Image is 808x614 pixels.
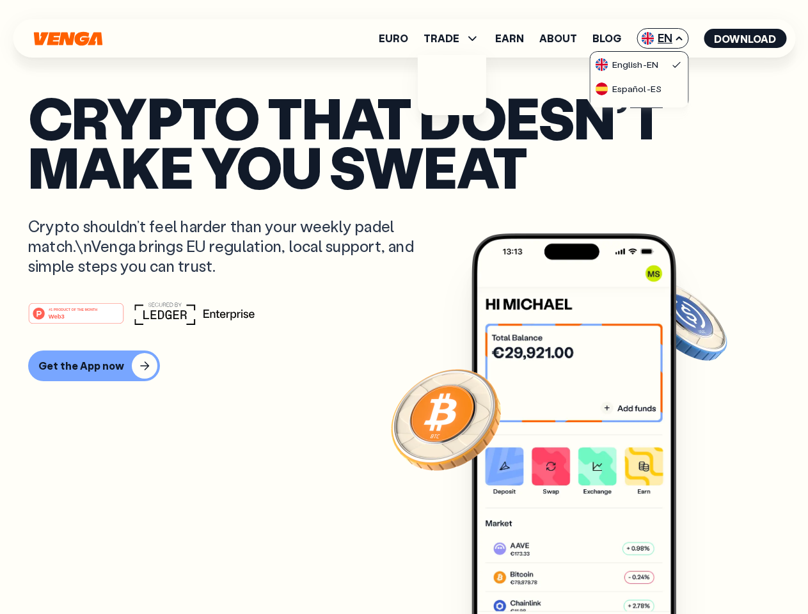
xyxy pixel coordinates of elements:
div: Català - CAT [596,107,665,120]
p: Crypto shouldn’t feel harder than your weekly padel match.\nVenga brings EU regulation, local sup... [28,216,432,276]
img: USDC coin [638,275,730,367]
a: About [539,33,577,43]
span: TRADE [424,31,480,46]
img: flag-uk [641,32,654,45]
img: flag-cat [596,107,608,120]
a: Blog [592,33,621,43]
a: Euro [379,33,408,43]
a: flag-ukEnglish-EN [590,52,688,76]
div: Get the App now [38,359,124,372]
a: #1 PRODUCT OF THE MONTHWeb3 [28,310,124,327]
a: flag-catCatalà-CAT [590,100,688,125]
tspan: #1 PRODUCT OF THE MONTH [49,307,97,311]
button: Download [704,29,786,48]
span: TRADE [424,33,459,43]
a: flag-esEspañol-ES [590,76,688,100]
div: Español - ES [596,83,661,95]
img: Bitcoin [388,361,503,476]
div: English - EN [596,58,658,71]
button: Get the App now [28,350,160,381]
p: Crypto that doesn’t make you sweat [28,93,780,191]
svg: Home [32,31,104,46]
span: EN [637,28,688,49]
img: flag-uk [596,58,608,71]
tspan: Web3 [49,312,65,319]
a: Get the App now [28,350,780,381]
a: Earn [495,33,524,43]
img: flag-es [596,83,608,95]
